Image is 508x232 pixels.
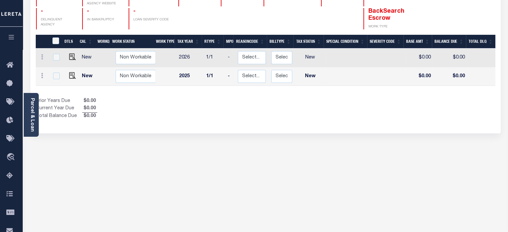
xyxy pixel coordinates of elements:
[87,8,89,14] span: -
[202,35,223,48] th: RType: activate to sort column ascending
[432,35,466,48] th: Balance Due: activate to sort column ascending
[77,35,95,48] th: CAL: activate to sort column ascending
[466,35,495,48] th: Total DLQ: activate to sort column ascending
[41,8,43,14] span: -
[295,48,325,67] td: New
[79,67,98,86] td: New
[223,35,233,48] th: MPO
[82,113,97,120] span: $0.00
[36,35,48,48] th: &nbsp;&nbsp;&nbsp;&nbsp;&nbsp;&nbsp;&nbsp;&nbsp;&nbsp;&nbsp;
[87,17,121,22] p: IN BANKRUPTCY
[95,35,110,48] th: WorkQ
[6,153,17,162] i: travel_explore
[367,35,403,48] th: Severity Code: activate to sort column ascending
[233,35,267,48] th: ReasonCode: activate to sort column ascending
[203,48,225,67] td: 1/1
[30,98,34,132] a: Parcel & Loan
[153,35,175,48] th: Work Type
[405,48,434,67] td: $0.00
[434,48,468,67] td: $0.00
[133,8,136,14] span: -
[48,35,62,48] th: &nbsp;
[267,35,293,48] th: BillType: activate to sort column ascending
[368,8,404,22] span: BackSearch Escrow
[36,105,82,112] td: Current Year Due
[434,67,468,86] td: $0.00
[403,35,432,48] th: Base Amt: activate to sort column ascending
[41,17,74,27] p: DELINQUENT AGENCY
[405,67,434,86] td: $0.00
[368,24,402,29] p: WORK TYPE
[293,35,324,48] th: Tax Status: activate to sort column ascending
[176,48,203,67] td: 2026
[203,67,225,86] td: 1/1
[225,48,235,67] td: -
[36,113,82,120] td: Total Balance Due
[62,35,77,48] th: DTLS
[175,35,202,48] th: Tax Year: activate to sort column ascending
[36,98,82,105] td: Prior Years Due
[324,35,367,48] th: Special Condition: activate to sort column ascending
[133,17,171,22] p: LOAN SEVERITY CODE
[295,67,325,86] td: New
[79,48,98,67] td: New
[225,67,235,86] td: -
[87,1,121,6] p: AGENCY WEBSITE
[82,98,97,105] span: $0.00
[82,105,97,112] span: $0.00
[176,67,203,86] td: 2025
[110,35,155,48] th: Work Status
